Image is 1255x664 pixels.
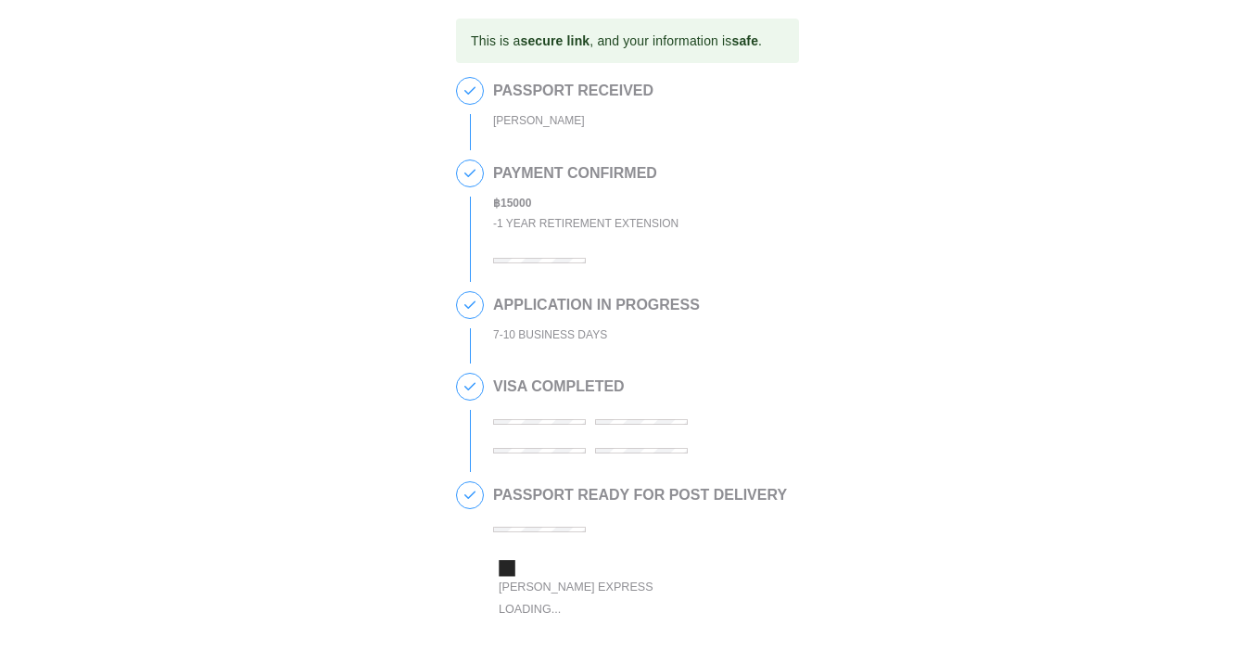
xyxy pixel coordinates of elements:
h2: PASSPORT READY FOR POST DELIVERY [493,487,787,504]
h2: VISA COMPLETED [493,378,790,395]
b: safe [731,33,758,48]
b: secure link [520,33,589,48]
b: ฿ 15000 [493,197,531,210]
span: 2 [457,160,483,186]
div: This is a , and your information is . [471,24,762,57]
span: 1 [457,78,483,104]
span: 3 [457,292,483,318]
h2: APPLICATION IN PROGRESS [493,297,700,313]
span: 4 [457,374,483,400]
div: 7-10 BUSINESS DAYS [493,325,700,346]
div: [PERSON_NAME] Express Loading... [499,577,693,620]
h2: PAYMENT CONFIRMED [493,165,678,182]
div: - 1 Year Retirement Extension [493,213,678,235]
div: [PERSON_NAME] [493,110,653,132]
h2: PASSPORT RECEIVED [493,83,653,99]
span: 5 [457,482,483,508]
